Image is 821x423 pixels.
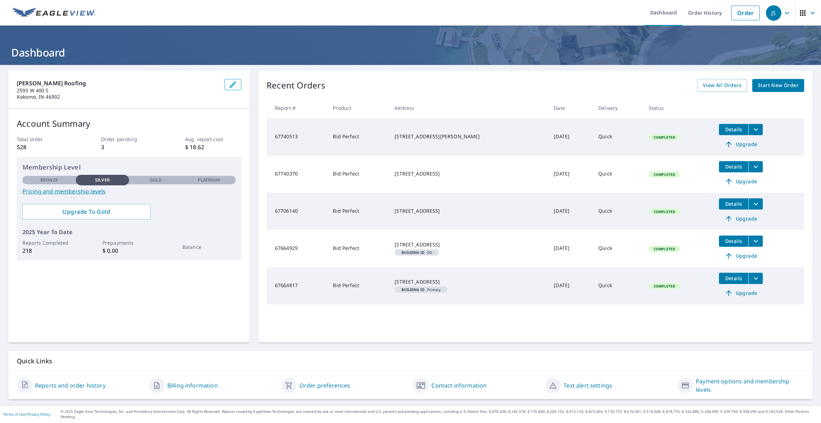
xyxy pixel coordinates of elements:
[22,204,150,219] a: Upgrade To Gold
[650,172,679,177] span: Completed
[719,198,748,210] button: detailsBtn-67706140
[719,176,763,187] a: Upgrade
[327,156,389,193] td: Bid Perfect
[17,143,73,151] p: 528
[719,236,748,247] button: detailsBtn-67664929
[327,118,389,156] td: Bid Perfect
[28,208,145,216] span: Upgrade To Gold
[593,267,643,304] td: Quick
[758,81,799,90] span: Start New Order
[395,241,543,248] div: [STREET_ADDRESS]
[723,252,759,260] span: Upgrade
[267,193,327,230] td: 67706140
[431,381,486,390] a: Contact information
[13,8,95,18] img: EV Logo
[723,126,744,133] span: Details
[395,170,543,177] div: [STREET_ADDRESS]
[17,94,219,100] p: Kokomo, IN 46902
[719,161,748,172] button: detailsBtn-67740370
[402,251,424,254] em: Building ID
[101,136,157,143] p: Order pending
[17,87,219,94] p: 2593 W 400 S
[548,230,593,267] td: [DATE]
[22,228,236,236] p: 2025 Year To Date
[267,98,327,118] th: Report #
[182,243,236,251] p: Balance
[397,288,445,291] span: Primary
[548,267,593,304] td: [DATE]
[40,177,58,183] p: Bronze
[17,136,73,143] p: Total order
[185,143,241,151] p: $ 18.62
[167,381,218,390] a: Billing information
[267,156,327,193] td: 67740370
[327,193,389,230] td: Bid Perfect
[395,133,543,140] div: [STREET_ADDRESS][PERSON_NAME]
[402,288,424,291] em: Building ID
[8,45,813,60] h1: Dashboard
[22,239,76,246] p: Reports Completed
[723,275,744,282] span: Details
[27,412,50,417] a: Privacy Policy
[17,357,804,365] p: Quick Links
[723,214,759,223] span: Upgrade
[22,163,236,172] p: Membership Level
[719,287,763,299] a: Upgrade
[766,5,781,21] div: JS
[267,79,325,92] p: Recent Orders
[327,230,389,267] td: Bid Perfect
[650,246,679,251] span: Completed
[4,412,50,416] p: |
[723,177,759,186] span: Upgrade
[731,6,760,20] a: Order
[593,156,643,193] td: Quick
[719,213,763,224] a: Upgrade
[22,187,236,196] a: Pricing and membership levels
[548,193,593,230] td: [DATE]
[748,161,763,172] button: filesDropdownBtn-67740370
[267,118,327,156] td: 67740513
[327,98,389,118] th: Product
[748,198,763,210] button: filesDropdownBtn-67706140
[548,118,593,156] td: [DATE]
[267,230,327,267] td: 67664929
[267,267,327,304] td: 67664817
[548,156,593,193] td: [DATE]
[397,251,436,254] span: DG
[564,381,612,390] a: Text alert settings
[748,273,763,284] button: filesDropdownBtn-67664817
[17,79,219,87] p: [PERSON_NAME] Roofing
[395,207,543,214] div: [STREET_ADDRESS]
[4,412,25,417] a: Terms of Use
[643,98,713,118] th: Status
[696,377,804,394] a: Payment options and membership levels
[17,117,241,130] p: Account Summary
[752,79,804,92] a: Start New Order
[593,98,643,118] th: Delivery
[198,177,220,183] p: Platinum
[719,139,763,150] a: Upgrade
[102,239,156,246] p: Prepayments
[697,79,747,92] a: View All Orders
[185,136,241,143] p: Avg. report cost
[593,193,643,230] td: Quick
[35,381,106,390] a: Reports and order history
[95,177,110,183] p: Silver
[650,135,679,140] span: Completed
[723,289,759,297] span: Upgrade
[748,236,763,247] button: filesDropdownBtn-67664929
[22,246,76,255] p: 218
[723,140,759,148] span: Upgrade
[703,81,741,90] span: View All Orders
[748,124,763,135] button: filesDropdownBtn-67740513
[593,118,643,156] td: Quick
[719,124,748,135] button: detailsBtn-67740513
[593,230,643,267] td: Quick
[723,238,744,244] span: Details
[327,267,389,304] td: Bid Perfect
[719,250,763,262] a: Upgrade
[650,209,679,214] span: Completed
[723,200,744,207] span: Details
[650,284,679,289] span: Completed
[548,98,593,118] th: Date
